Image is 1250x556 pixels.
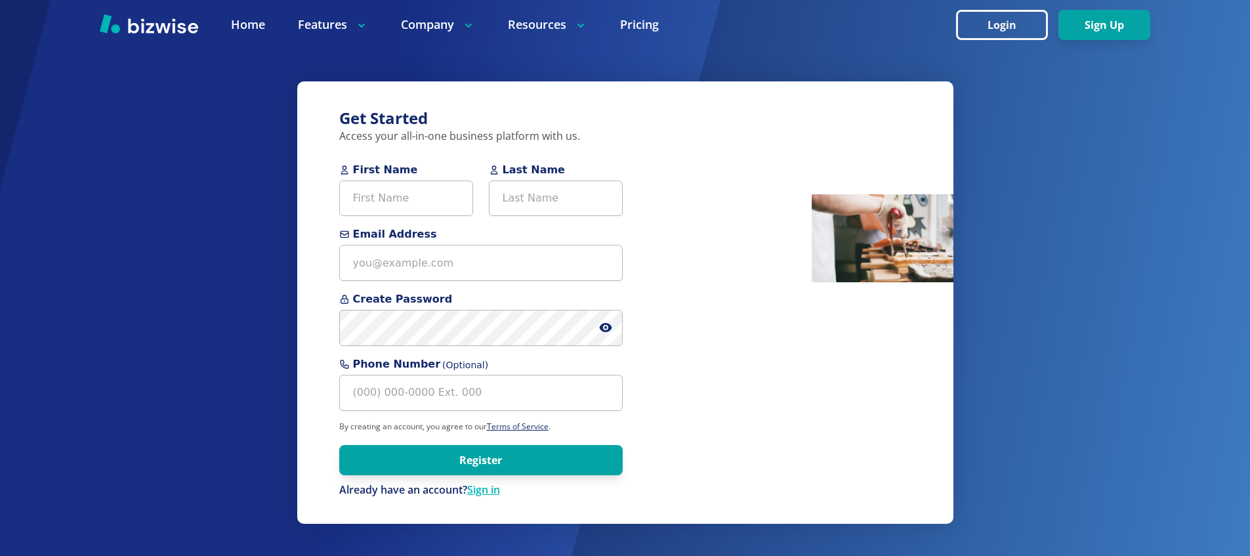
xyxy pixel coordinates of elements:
div: Already have an account?Sign in [339,483,623,498]
button: Login [956,10,1048,40]
span: Create Password [339,291,623,307]
span: (Optional) [442,358,488,372]
p: Company [401,16,475,33]
img: Pastry chef making pastries [812,194,953,282]
img: Cleaner sanitizing windows [812,416,953,524]
p: Access your all-in-one business platform with us. [339,129,623,144]
p: Features [298,16,368,33]
button: Register [339,445,623,475]
input: (000) 000-0000 Ext. 000 [339,375,623,411]
img: Man inspecting coffee beans [665,249,806,353]
a: Terms of Service [487,421,549,432]
span: Phone Number [339,356,623,372]
img: People waiting at coffee bar [812,81,953,189]
input: First Name [339,181,473,217]
h3: Get Started [339,108,623,129]
button: Sign Up [1058,10,1150,40]
span: Last Name [489,162,623,178]
p: Resources [508,16,587,33]
p: Already have an account? [339,483,623,498]
span: Email Address [339,226,623,242]
span: First Name [339,162,473,178]
p: By creating an account, you agree to our . [339,421,623,432]
a: Login [956,19,1058,32]
a: Sign Up [1058,19,1150,32]
img: Bizwise Logo [100,14,198,33]
img: Hairstylist blow drying hair [665,81,806,244]
a: Pricing [620,16,659,33]
a: Sign in [467,482,500,497]
img: Man working on laptop [812,288,953,410]
input: Last Name [489,181,623,217]
a: Home [231,16,265,33]
input: you@example.com [339,245,623,281]
img: Barber cutting hair [665,358,806,524]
